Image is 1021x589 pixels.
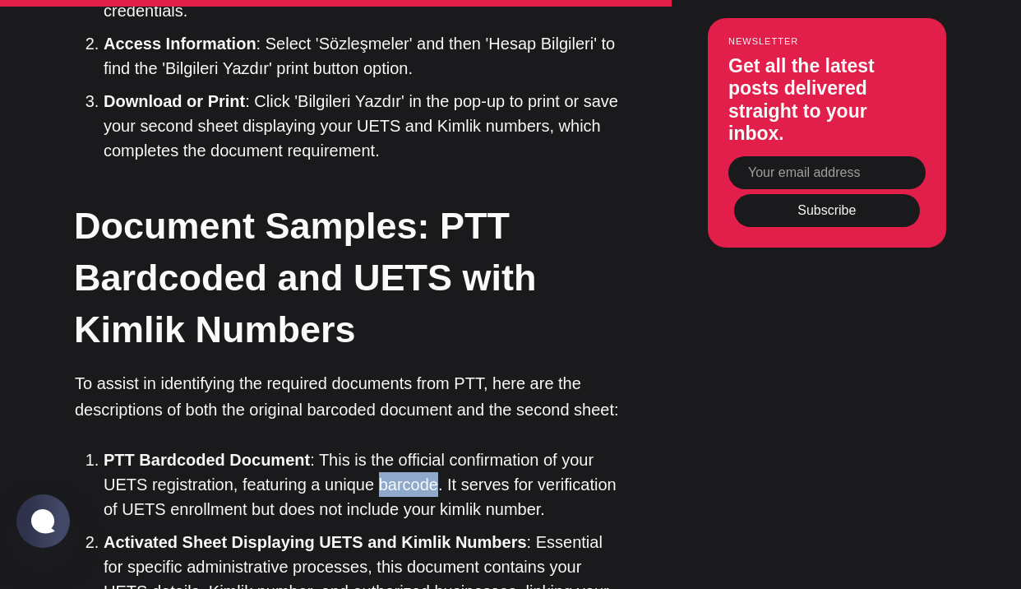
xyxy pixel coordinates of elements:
[728,156,926,189] input: Your email address
[75,370,626,423] p: To assist in identifying the required documents from PTT, here are the descriptions of both the o...
[104,448,626,522] li: : This is the official confirmation of your UETS registration, featuring a unique barcode. It ser...
[734,194,920,227] button: Subscribe
[104,533,527,551] strong: Activated Sheet Displaying UETS and Kimlik Numbers
[104,31,626,81] li: : Select 'Sözleşmeler' and then 'Hesap Bilgileri' to find the 'Bilgileri Yazdır' print button opt...
[728,55,926,146] h3: Get all the latest posts delivered straight to your inbox.
[104,89,626,163] li: : Click 'Bilgileri Yazdır' in the pop-up to print or save your second sheet displaying your UETS ...
[74,200,625,355] h2: Document Samples: PTT Bardcoded and UETS with Kimlik Numbers
[728,35,926,45] small: Newsletter
[104,451,310,469] strong: PTT Bardcoded Document
[104,92,245,110] strong: Download or Print
[104,35,256,53] strong: Access Information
